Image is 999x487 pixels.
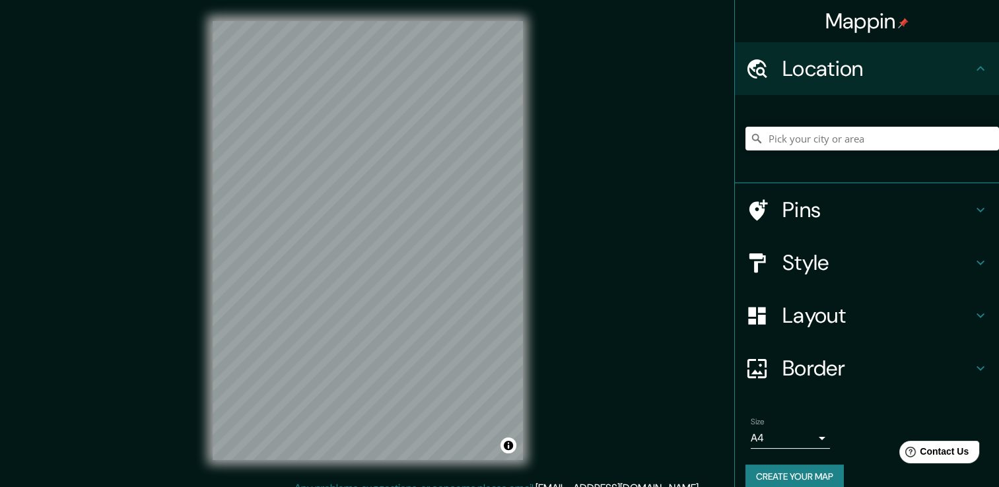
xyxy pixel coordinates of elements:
[898,18,909,28] img: pin-icon.png
[782,197,973,223] h4: Pins
[735,42,999,95] div: Location
[735,183,999,236] div: Pins
[782,302,973,329] h4: Layout
[735,342,999,395] div: Border
[500,438,516,453] button: Toggle attribution
[881,436,984,472] iframe: Help widget launcher
[213,21,523,460] canvas: Map
[751,416,765,428] label: Size
[745,127,999,150] input: Pick your city or area
[782,55,973,82] h4: Location
[825,8,909,34] h4: Mappin
[735,289,999,342] div: Layout
[782,355,973,381] h4: Border
[751,428,830,449] div: A4
[735,236,999,289] div: Style
[782,249,973,276] h4: Style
